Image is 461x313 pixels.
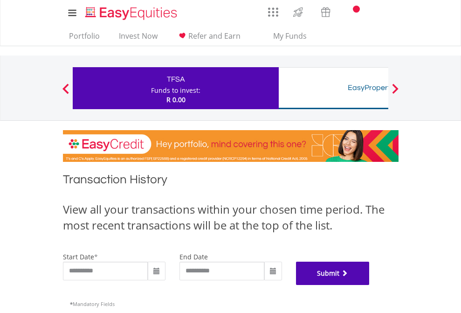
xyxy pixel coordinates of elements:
a: Portfolio [65,31,103,46]
button: Submit [296,262,370,285]
a: Home page [82,2,181,21]
button: Next [386,88,405,97]
h1: Transaction History [63,171,399,192]
span: R 0.00 [166,95,186,104]
div: View all your transactions within your chosen time period. The most recent transactions will be a... [63,202,399,234]
label: start date [63,252,94,261]
a: Refer and Earn [173,31,244,46]
button: Previous [56,88,75,97]
a: My Profile [387,2,411,23]
a: Invest Now [115,31,161,46]
div: Funds to invest: [151,86,200,95]
a: Vouchers [312,2,339,20]
span: Refer and Earn [188,31,241,41]
span: Mandatory Fields [70,300,115,307]
a: Notifications [339,2,363,21]
a: FAQ's and Support [363,2,387,21]
div: TFSA [78,73,273,86]
img: vouchers-v2.svg [318,5,333,20]
img: EasyCredit Promotion Banner [63,130,399,162]
img: thrive-v2.svg [290,5,306,20]
img: EasyEquities_Logo.png [83,6,181,21]
img: grid-menu-icon.svg [268,7,278,17]
label: end date [179,252,208,261]
span: My Funds [260,30,321,42]
a: AppsGrid [262,2,284,17]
